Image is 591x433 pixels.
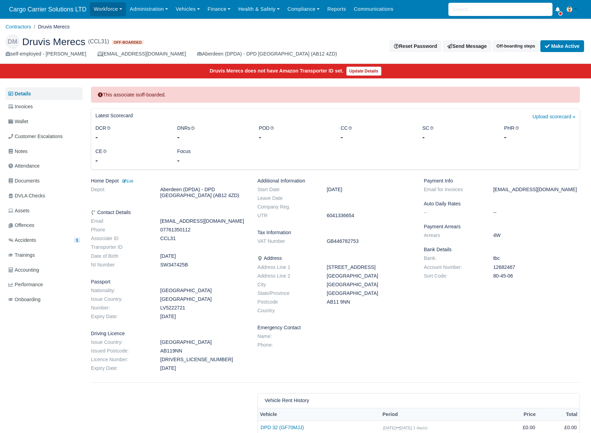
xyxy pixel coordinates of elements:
dt: Date of Birth [86,253,155,259]
a: Details [6,87,83,100]
dd: GB446782753 [322,238,419,244]
a: Attendance [6,159,83,173]
div: - [95,132,167,142]
dd: 80-45-06 [488,273,585,279]
a: Contractors [6,24,31,29]
a: Send Message [443,40,491,52]
a: Cargo Carrier Solutions LTD [6,3,90,16]
dt: Start Date [252,187,322,193]
div: CE [90,147,172,165]
a: Accidents 1 [6,234,83,247]
span: Druvis Merecs [22,37,85,46]
dd: 6041336654 [322,213,419,219]
div: - [177,155,249,165]
dd: [GEOGRAPHIC_DATA] [322,290,419,296]
dt: Arrears [419,232,488,238]
dd: [GEOGRAPHIC_DATA] [155,296,252,302]
dt: Transporter ID [86,244,155,250]
dd: [GEOGRAPHIC_DATA] [155,288,252,294]
span: Onboarding [8,296,41,304]
a: Trainings [6,248,83,262]
dd: 07761350112 [155,227,252,233]
span: Documents [8,177,40,185]
dd: AB11 9NN [322,299,419,305]
span: Invoices [8,103,33,111]
a: DPD 32 (GF70MJJ) [261,424,378,432]
span: (CCL31) [88,37,109,46]
div: DNRs [172,124,254,142]
div: Aberdeen (DPDA) - DPD [GEOGRAPHIC_DATA] (AB12 4ZD) [197,50,337,58]
h6: Tax Information [257,230,414,236]
span: Off-boarded [112,40,143,45]
span: 1 [74,238,80,243]
span: Wallet [8,118,28,126]
li: Druvis Merecs [31,23,70,31]
dt: VAT Number [252,238,322,244]
dd: [DATE] [155,253,252,259]
h6: Additional Information [257,178,414,184]
dt: Phone [86,227,155,233]
div: This associate is [91,87,580,103]
a: Assets [6,204,83,218]
dt: Company Reg. [252,204,322,210]
dt: Account Number: [419,264,488,270]
div: Focus [172,147,254,165]
dt: Email [86,218,155,224]
th: Price [496,408,538,421]
h6: Contact Details [91,210,247,215]
dt: State/Province [252,290,322,296]
span: Trainings [8,251,35,259]
dd: [DRIVERS_LICENSE_NUMBER] [155,357,252,363]
dd: [DATE] [155,314,252,320]
dd: [GEOGRAPHIC_DATA] [155,339,252,345]
dt: Postcode [252,299,322,305]
a: Documents [6,174,83,188]
span: Assets [8,207,29,215]
dd: LV5222721 [155,305,252,311]
dt: Leave Date [252,195,322,201]
span: Notes [8,147,27,155]
dt: Email for Invoices [419,187,488,193]
dt: Expiry Date: [86,314,155,320]
a: Update Details [346,67,381,76]
dt: Country [252,308,322,314]
button: Off-boarding steps [493,40,539,52]
h6: Auto Daily Rates [424,201,580,207]
a: Finance [204,2,235,16]
div: Druvis Merecs [0,29,591,64]
dt: Expiry Date: [86,365,155,371]
dt: Sort Code: [419,273,488,279]
small: Edit [121,179,133,183]
dt: UTR [252,213,322,219]
dd: Aberdeen (DPDA) - DPD [GEOGRAPHIC_DATA] (AB12 4ZD) [155,187,252,198]
button: Make Active [540,40,584,52]
button: Reset Password [389,40,441,52]
a: Workforce [90,2,126,16]
dd: -- [488,210,585,215]
dt: Depot: [86,187,155,198]
span: DVLA Checks [8,192,45,200]
div: POD [254,124,336,142]
a: Communications [350,2,397,16]
dt: Issued Postcode: [86,348,155,354]
dt: -- [419,210,488,215]
span: Cargo Carrier Solutions LTD [6,2,90,16]
dt: City [252,282,322,288]
dt: Issue Country: [86,296,155,302]
dt: Bank: [419,255,488,261]
th: Vehicle [258,408,380,421]
a: Accounting [6,263,83,277]
span: Accidents [8,236,36,244]
th: Period [380,408,497,421]
dt: Associate ID [86,236,155,241]
div: - [177,132,249,142]
dd: [GEOGRAPHIC_DATA] [322,282,419,288]
h6: Vehicle Rent History [265,398,309,404]
div: DCR [90,124,172,142]
div: - [259,132,330,142]
div: PHR [499,124,581,142]
a: Upload scorecard » [533,113,575,124]
span: Accounting [8,266,39,274]
dt: Address Line 2 [252,273,322,279]
a: Reports [323,2,350,16]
